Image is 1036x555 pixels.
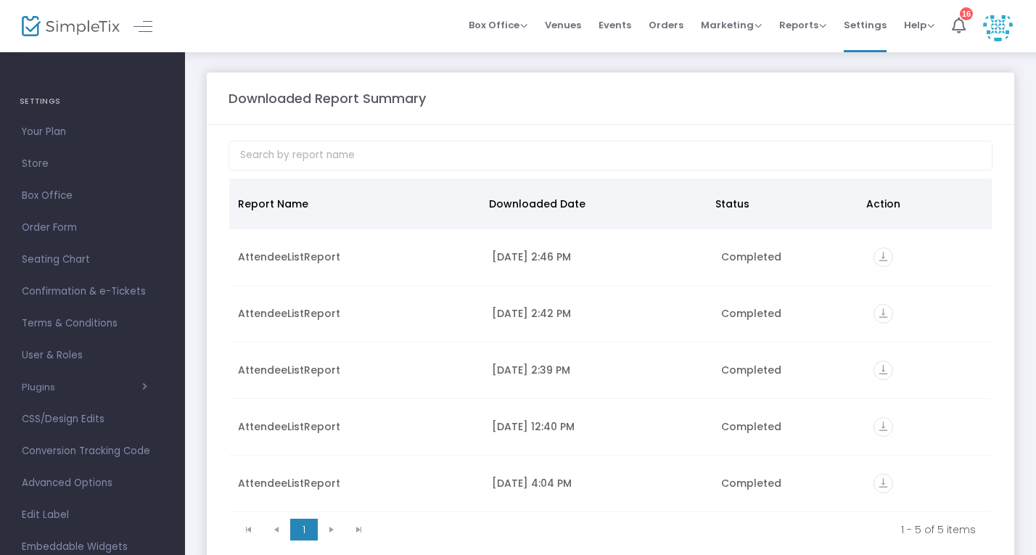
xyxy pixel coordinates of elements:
[492,250,703,264] div: 8/19/2025 2:46 PM
[844,7,887,44] span: Settings
[492,363,703,377] div: 8/19/2025 2:39 PM
[873,422,893,436] a: vertical_align_bottom
[22,123,163,141] span: Your Plan
[22,282,163,301] span: Confirmation & e-Tickets
[22,155,163,173] span: Store
[545,7,581,44] span: Venues
[469,18,527,32] span: Box Office
[22,506,163,525] span: Edit Label
[492,306,703,321] div: 8/19/2025 2:42 PM
[492,476,703,490] div: 4/27/2025 4:04 PM
[22,382,147,393] button: Plugins
[229,178,480,229] th: Report Name
[229,141,992,170] input: Search by report name
[873,308,893,323] a: vertical_align_bottom
[873,304,893,324] i: vertical_align_bottom
[873,474,983,493] div: https://go.SimpleTix.com/ydqh5
[873,304,983,324] div: https://go.SimpleTix.com/z9l8b
[238,363,474,377] div: AttendeeListReport
[873,417,893,437] i: vertical_align_bottom
[721,306,856,321] div: Completed
[873,417,983,437] div: https://go.SimpleTix.com/pwq0t
[873,361,983,380] div: https://go.SimpleTix.com/5heht
[238,306,474,321] div: AttendeeListReport
[873,365,893,379] a: vertical_align_bottom
[480,178,707,229] th: Downloaded Date
[873,247,983,267] div: https://go.SimpleTix.com/beody
[873,361,893,380] i: vertical_align_bottom
[873,252,893,266] a: vertical_align_bottom
[649,7,683,44] span: Orders
[229,89,426,108] m-panel-title: Downloaded Report Summary
[779,18,826,32] span: Reports
[20,87,165,116] h4: SETTINGS
[22,186,163,205] span: Box Office
[22,410,163,429] span: CSS/Design Edits
[721,419,856,434] div: Completed
[721,476,856,490] div: Completed
[721,250,856,264] div: Completed
[904,18,934,32] span: Help
[22,346,163,365] span: User & Roles
[22,314,163,333] span: Terms & Conditions
[22,218,163,237] span: Order Form
[290,519,318,540] span: Page 1
[238,476,474,490] div: AttendeeListReport
[858,178,983,229] th: Action
[22,442,163,461] span: Conversion Tracking Code
[873,474,893,493] i: vertical_align_bottom
[229,178,992,512] div: Data table
[22,250,163,269] span: Seating Chart
[599,7,631,44] span: Events
[701,18,762,32] span: Marketing
[873,247,893,267] i: vertical_align_bottom
[238,250,474,264] div: AttendeeListReport
[707,178,858,229] th: Status
[873,478,893,493] a: vertical_align_bottom
[960,7,973,20] div: 16
[492,419,703,434] div: 5/31/2025 12:40 PM
[721,363,856,377] div: Completed
[238,419,474,434] div: AttendeeListReport
[383,522,976,537] kendo-pager-info: 1 - 5 of 5 items
[22,474,163,493] span: Advanced Options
